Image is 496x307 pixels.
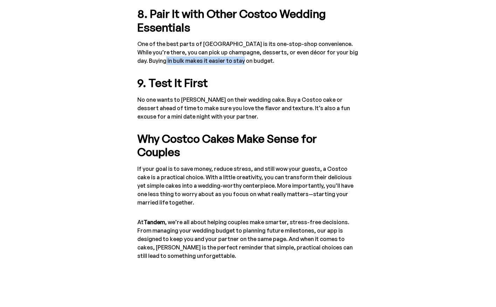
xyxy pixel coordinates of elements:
[137,218,359,260] p: At , we’re all about helping couples make smarter, stress-free decisions. From managing your wedd...
[144,219,165,226] strong: Tandem
[137,76,208,90] strong: 9. Test It First
[137,7,326,34] strong: 8. Pair It with Other Costco Wedding Essentials
[137,40,359,65] p: One of the best parts of [GEOGRAPHIC_DATA] is its one-stop-shop convenience. While you’re there, ...
[137,95,359,121] p: No one wants to [PERSON_NAME] on their wedding cake. Buy a Costco cake or dessert ahead of time t...
[137,165,359,207] p: If your goal is to save money, reduce stress, and still wow your guests, a Costco cake is a pract...
[137,132,359,159] h5: Why Costco Cakes Make Sense for Couples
